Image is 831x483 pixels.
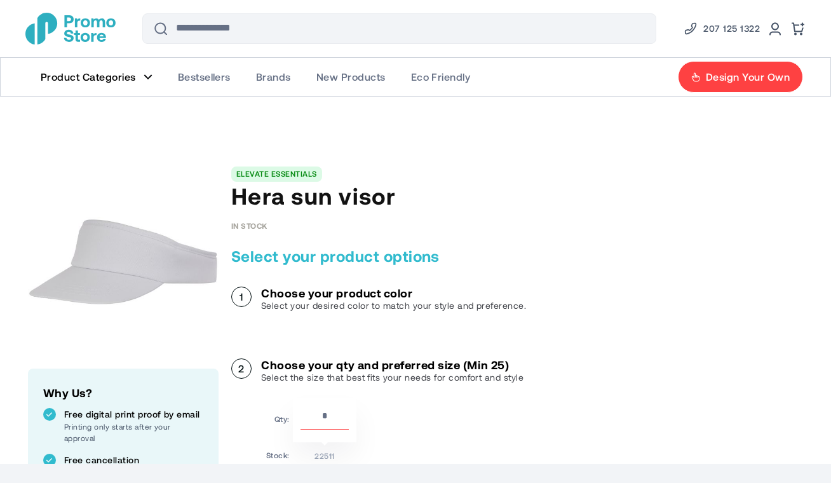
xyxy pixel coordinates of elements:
a: store logo [25,13,116,44]
span: In stock [231,221,267,230]
h2: Select your product options [231,246,803,266]
span: 207 125 1322 [703,21,760,36]
a: New Products [304,58,398,96]
p: Free digital print proof by email [64,408,203,421]
span: Design Your Own [706,71,790,83]
td: Stock: [266,446,290,461]
td: Qty: [266,398,290,442]
a: Design Your Own [678,61,803,93]
span: Bestsellers [178,71,231,83]
div: Availability [231,221,267,230]
p: Select your desired color to match your style and preference. [261,299,526,312]
button: Search [145,13,176,44]
span: Brands [256,71,291,83]
span: New Products [316,71,386,83]
a: ELEVATE ESSENTIALS [236,169,317,178]
a: Bestsellers [165,58,243,96]
span: Product Categories [41,71,136,83]
img: Promotional Merchandise [25,13,116,44]
a: Phone [683,21,760,36]
p: Free cancellation [64,454,203,466]
h2: Why Us? [43,384,203,402]
h1: Hera sun visor [231,182,803,210]
img: main product photo [28,167,219,357]
p: Printing only starts after your approval [64,421,203,444]
td: 22511 [293,446,356,461]
h3: Choose your product color [261,287,526,299]
h3: Choose your qty and preferred size (Min 25) [261,358,524,371]
span: Eco Friendly [411,71,471,83]
a: Product Categories [28,58,165,96]
a: Brands [243,58,304,96]
a: Eco Friendly [398,58,483,96]
p: Select the size that best fits your needs for comfort and style [261,371,524,384]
